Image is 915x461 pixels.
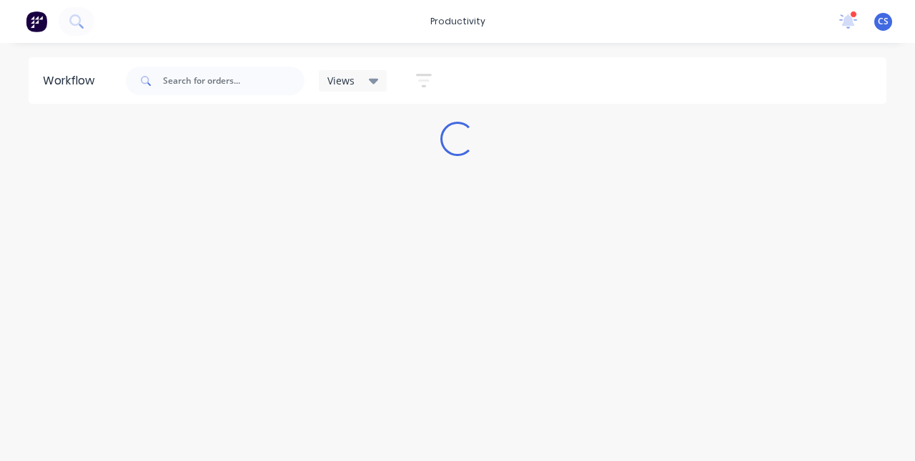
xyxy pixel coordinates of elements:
div: Workflow [43,72,102,89]
input: Search for orders... [163,67,305,95]
div: productivity [423,11,493,32]
span: CS [878,15,889,28]
span: Views [327,73,355,88]
img: Factory [26,11,47,32]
